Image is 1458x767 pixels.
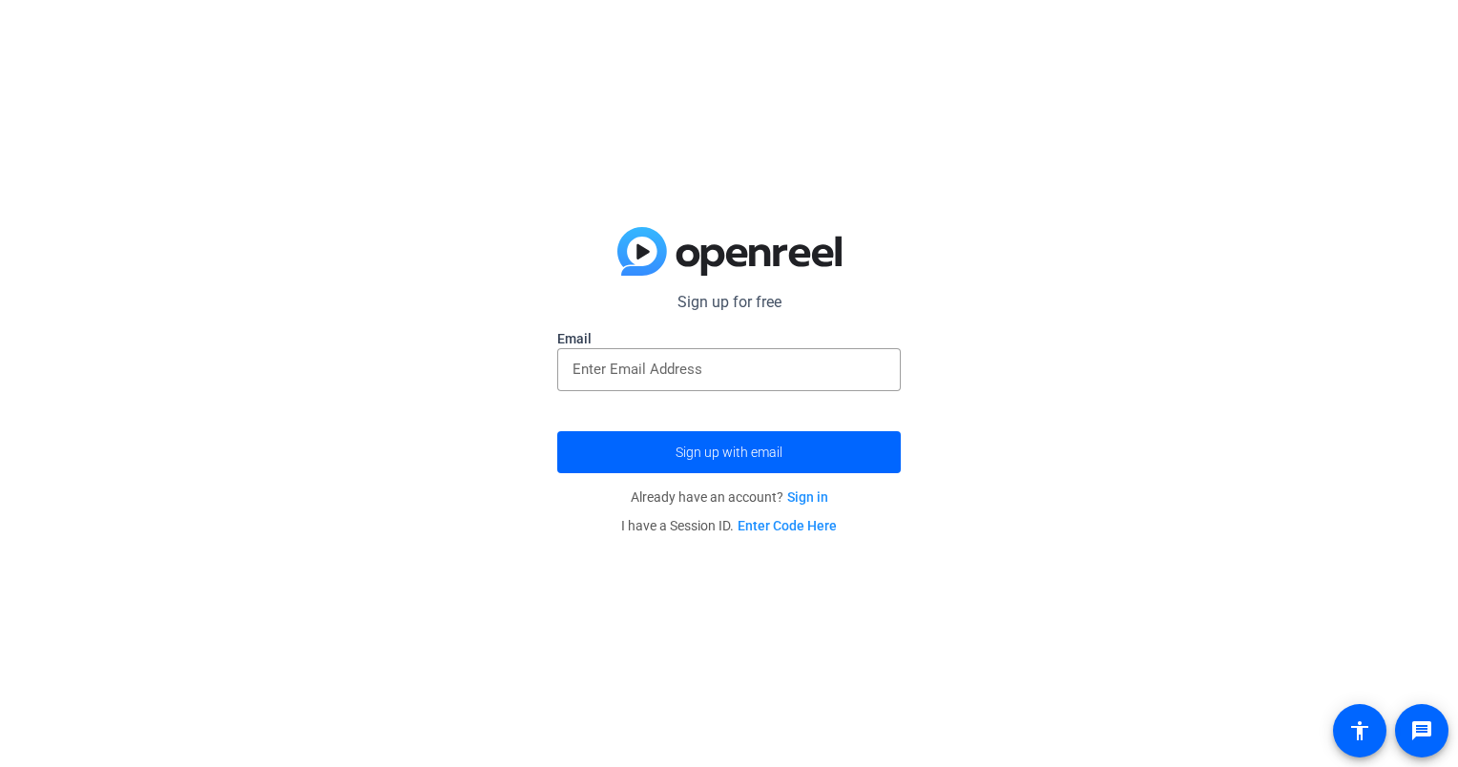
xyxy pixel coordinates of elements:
mat-icon: accessibility [1348,719,1371,742]
span: I have a Session ID. [621,518,837,533]
label: Email [557,329,901,348]
a: Sign in [787,489,828,505]
p: Sign up for free [557,291,901,314]
button: Sign up with email [557,431,901,473]
img: blue-gradient.svg [617,227,842,277]
span: Already have an account? [631,489,828,505]
a: Enter Code Here [738,518,837,533]
mat-icon: message [1410,719,1433,742]
input: Enter Email Address [573,358,885,381]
